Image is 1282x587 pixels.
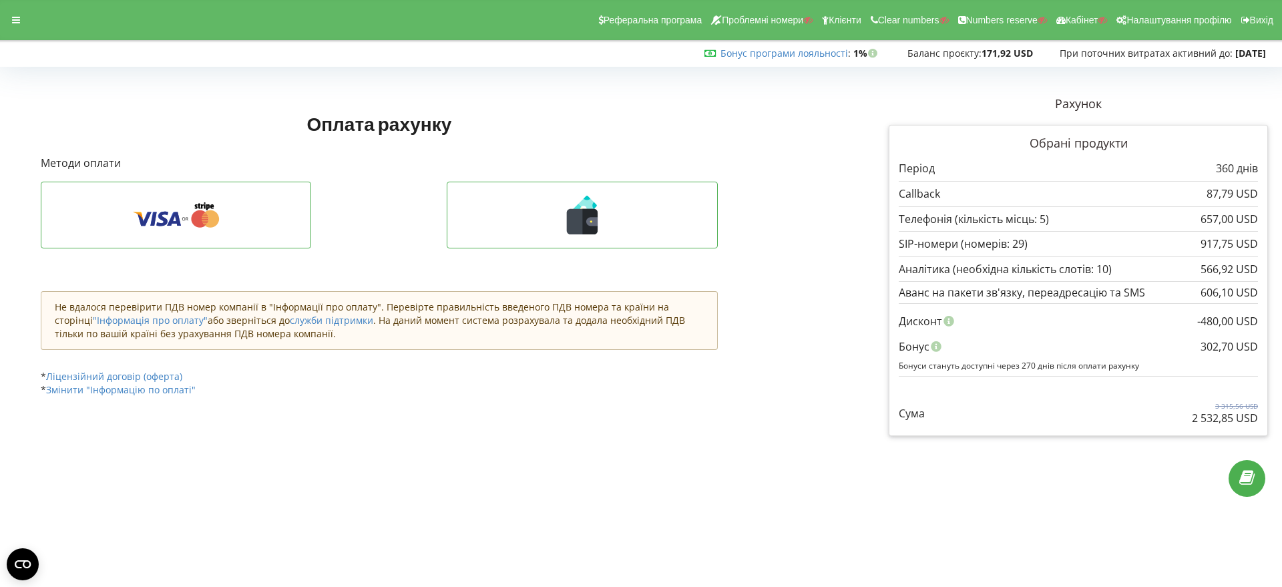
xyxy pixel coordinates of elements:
p: 917,75 USD [1201,236,1258,252]
span: Вихід [1250,15,1273,25]
p: 657,00 USD [1201,212,1258,227]
p: 3 315,56 USD [1192,401,1258,411]
div: 606,10 USD [1201,286,1258,299]
p: 87,79 USD [1207,186,1258,202]
span: Клієнти [829,15,861,25]
span: Реферальна програма [604,15,702,25]
a: служби підтримки [290,314,373,327]
span: : [720,47,851,59]
p: Бонуси стануть доступні через 270 днів після оплати рахунку [899,360,1258,371]
a: Змінити "Інформацію по оплаті" [46,383,196,396]
strong: [DATE] [1235,47,1266,59]
p: Обрані продукти [899,135,1258,152]
span: Налаштування профілю [1126,15,1231,25]
p: SIP-номери (номерів: 29) [899,236,1028,252]
p: Сума [899,406,925,421]
span: Numbers reserve [966,15,1038,25]
h1: Оплата рахунку [41,112,718,136]
p: Рахунок [889,95,1268,113]
div: 302,70 USD [1201,334,1258,359]
p: 566,92 USD [1201,262,1258,277]
span: Баланс проєкту: [907,47,982,59]
p: Телефонія (кількість місць: 5) [899,212,1049,227]
div: Аванс на пакети зв'язку, переадресацію та SMS [899,286,1258,299]
button: Open CMP widget [7,548,39,580]
strong: 1% [853,47,881,59]
p: Аналітика (необхідна кількість слотів: 10) [899,262,1112,277]
p: Callback [899,186,940,202]
span: Кабінет [1066,15,1098,25]
p: 360 днів [1216,161,1258,176]
span: При поточних витратах активний до: [1060,47,1233,59]
span: Clear numbers [878,15,939,25]
div: -480,00 USD [1197,309,1258,334]
strong: 171,92 USD [982,47,1033,59]
div: Дисконт [899,309,1258,334]
a: Бонус програми лояльності [720,47,848,59]
a: "Інформація про оплату" [93,314,208,327]
p: Період [899,161,935,176]
p: Методи оплати [41,156,718,171]
span: Проблемні номери [722,15,803,25]
a: Ліцензійний договір (оферта) [46,370,182,383]
div: Не вдалося перевірити ПДВ номер компанії в "Інформації про оплату". Перевірте правильність введен... [41,291,718,350]
div: Бонус [899,334,1258,359]
p: 2 532,85 USD [1192,411,1258,426]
